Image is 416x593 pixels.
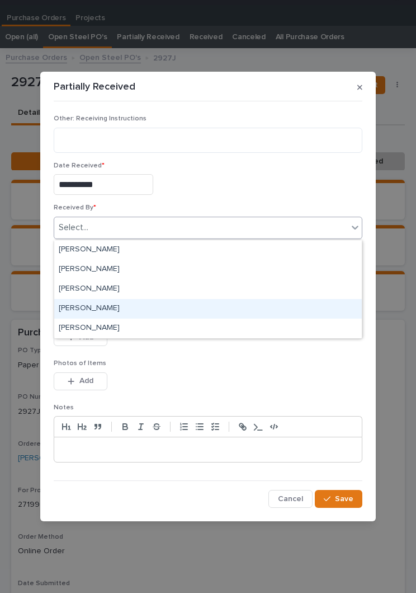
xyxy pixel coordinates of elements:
[54,115,146,122] span: Other: Receiving Instructions
[59,222,88,234] div: Select...
[54,279,362,299] div: Grif Lippencott
[54,204,96,211] span: Received By
[278,494,303,504] span: Cancel
[79,376,93,386] span: Add
[54,360,106,367] span: Photos of Items
[54,372,107,390] button: Add
[315,490,362,508] button: Save
[54,299,362,319] div: Jason Bradburn
[54,240,362,260] div: Bubba Bontrager
[54,81,135,94] p: Partially Received
[54,260,362,279] div: Chase Holbrook
[54,404,74,411] span: Notes
[335,494,353,504] span: Save
[54,319,362,338] div: John Myers
[268,490,313,508] button: Cancel
[54,162,105,169] span: Date Received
